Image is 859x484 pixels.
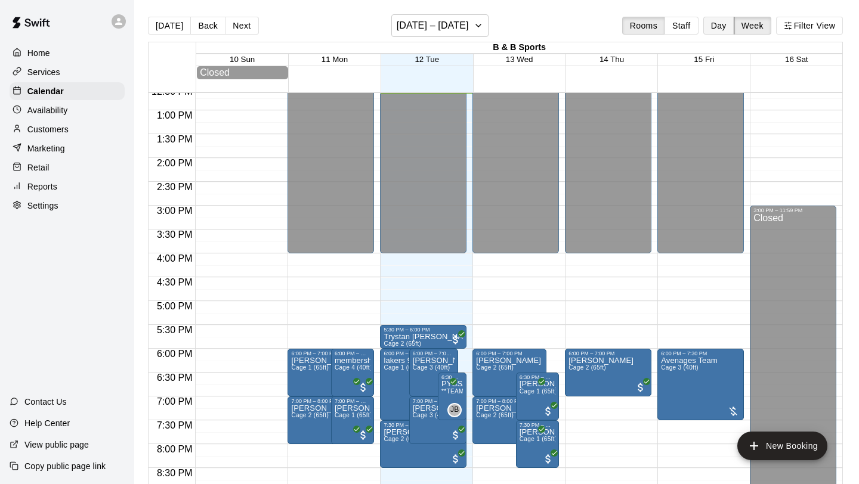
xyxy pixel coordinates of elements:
[520,436,557,442] span: Cage 1 (65ft)
[476,412,514,418] span: Cage 2 (65ft)
[230,55,255,64] button: 10 Sun
[10,120,125,138] a: Customers
[10,44,125,62] a: Home
[476,364,514,371] span: Cage 2 (65ft)
[415,55,439,64] button: 12 Tue
[27,200,58,212] p: Settings
[600,55,624,64] button: 14 Thu
[345,381,357,393] span: All customers have paid
[530,381,542,393] span: All customers have paid
[335,412,372,418] span: Cage 1 (65ft)
[291,364,329,371] span: Cage 1 (65ft)
[413,350,455,356] div: 6:00 PM – 7:00 PM
[665,17,699,35] button: Staff
[10,139,125,157] a: Marketing
[154,110,196,120] span: 1:00 PM
[148,17,191,35] button: [DATE]
[322,55,348,64] button: 11 Mon
[10,101,125,119] a: Availability
[331,349,374,396] div: 6:00 PM – 7:00 PM: membership walk in
[154,301,196,311] span: 5:00 PM
[27,47,50,59] p: Home
[753,207,833,213] div: 3:00 PM – 11:59 PM
[154,229,196,240] span: 3:30 PM
[384,436,421,442] span: Cage 2 (65ft)
[200,67,285,78] div: Closed
[530,429,542,441] span: All customers have paid
[380,349,429,420] div: 6:00 PM – 7:30 PM: lakers 9u
[357,429,369,441] span: All customers have paid
[384,327,463,333] div: 5:30 PM – 6:00 PM
[476,350,542,356] div: 6:00 PM – 7:00 PM
[27,142,65,154] p: Marketing
[447,403,462,417] div: Jason Barnes
[441,388,611,395] span: **TEAM RENTAL** Cages 5 & 6 Double Cage Rentals (40ft)
[154,444,196,454] span: 8:00 PM
[384,422,463,428] div: 7:30 PM – 8:30 PM
[154,373,196,383] span: 6:30 PM
[384,364,421,371] span: Cage 1 (65ft)
[622,17,665,35] button: Rooms
[413,364,450,371] span: Cage 3 (40ft)
[288,349,361,396] div: 6:00 PM – 7:00 PM: Kelly -Bleyl
[196,42,842,54] div: B & B Sports
[413,412,450,418] span: Cage 3 (40ft)
[384,340,421,347] span: Cage 2 (65ft)
[154,182,196,192] span: 2:30 PM
[154,277,196,287] span: 4:30 PM
[27,181,57,193] p: Reports
[10,159,125,176] a: Retail
[154,134,196,144] span: 1:30 PM
[291,412,329,418] span: Cage 2 (65ft)
[661,350,740,356] div: 6:00 PM – 7:30 PM
[154,325,196,335] span: 5:30 PM
[391,14,489,37] button: [DATE] – [DATE]
[27,123,69,135] p: Customers
[409,349,458,396] div: 6:00 PM – 7:00 PM: Randy Garcia
[520,374,555,380] div: 6:30 PM – 7:30 PM
[441,374,463,380] div: 6:30 PM – 7:30 PM
[154,468,196,478] span: 8:30 PM
[335,364,372,371] span: Cage 4 (40ft)
[450,404,459,416] span: JB
[24,396,67,408] p: Contact Us
[476,398,542,404] div: 7:00 PM – 8:00 PM
[154,206,196,216] span: 3:00 PM
[10,178,125,196] a: Reports
[450,334,462,346] span: All customers have paid
[331,396,374,444] div: 7:00 PM – 8:00 PM: Kelly -Bleyl
[288,396,361,444] div: 7:00 PM – 8:00 PM: Harley Malone
[568,364,606,371] span: Cage 2 (65ft)
[441,381,453,393] span: All customers have paid
[10,197,125,215] a: Settings
[703,17,734,35] button: Day
[27,85,64,97] p: Calendar
[657,349,744,420] div: 6:00 PM – 7:30 PM: Avenages Team
[506,55,533,64] button: 13 Wed
[10,63,125,81] a: Services
[24,417,70,429] p: Help Center
[452,403,462,417] span: Jason Barnes
[542,405,554,417] span: All customers have paid
[520,422,555,428] div: 7:30 PM – 8:30 PM
[154,420,196,430] span: 7:30 PM
[380,420,466,468] div: 7:30 PM – 8:30 PM: Kelly -Bleyl
[472,396,546,444] div: 7:00 PM – 8:00 PM: Harley Malone
[154,158,196,168] span: 2:00 PM
[24,439,89,451] p: View public page
[27,66,60,78] p: Services
[785,55,808,64] button: 16 Sat
[335,350,370,356] div: 6:00 PM – 7:00 PM
[520,388,557,395] span: Cage 1 (65ft)
[438,373,466,420] div: 6:30 PM – 7:30 PM: PYBSA Team Rental Longhorns $ due (Add Email Info)
[154,349,196,359] span: 6:00 PM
